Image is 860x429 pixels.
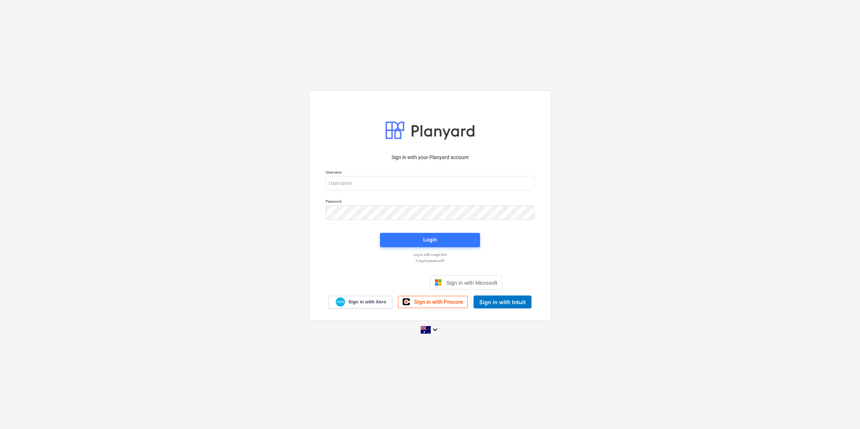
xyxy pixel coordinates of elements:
[398,296,468,308] a: Sign in with Procore
[326,199,534,205] p: Password
[414,299,463,305] span: Sign in with Procore
[326,154,534,161] p: Sign in with your Planyard account
[326,170,534,176] p: Username
[435,279,442,286] img: Microsoft logo
[336,297,345,307] img: Xero logo
[322,258,538,263] a: Forgot password?
[380,233,480,247] button: Login
[348,299,386,305] span: Sign in with Xero
[431,325,439,334] i: keyboard_arrow_down
[322,252,538,257] a: Log in with magic link
[423,235,437,244] div: Login
[329,296,393,308] a: Sign in with Xero
[446,280,497,286] span: Sign in with Microsoft
[326,176,534,190] input: Username
[354,275,428,290] iframe: Sign in with Google Button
